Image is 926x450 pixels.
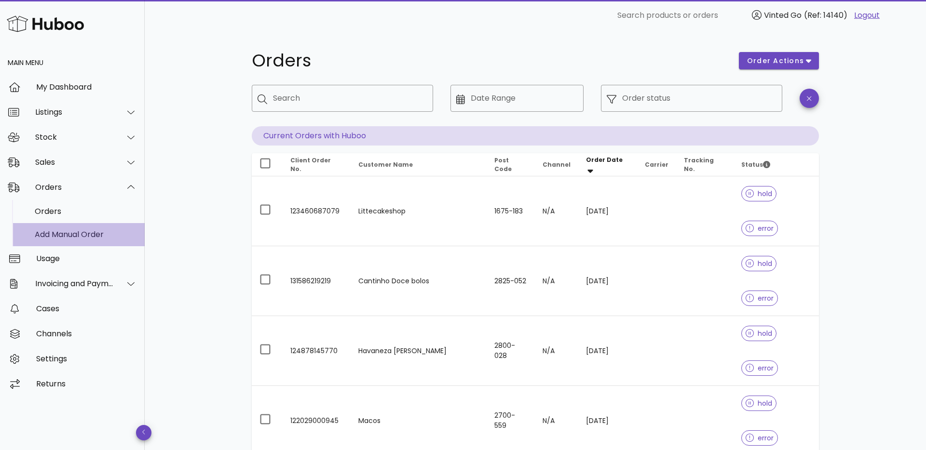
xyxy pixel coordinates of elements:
td: Havaneza [PERSON_NAME] [351,316,487,386]
span: Channel [543,160,571,169]
div: Returns [36,379,137,388]
th: Channel [535,153,578,176]
span: Vinted Go [764,10,802,21]
p: Current Orders with Huboo [252,126,819,146]
td: 1675-183 [487,176,534,246]
button: order actions [739,52,819,69]
span: Client Order No. [290,156,331,173]
span: Post Code [494,156,512,173]
span: Tracking No. [684,156,714,173]
div: Orders [35,183,114,192]
div: Sales [35,158,114,167]
td: 124878145770 [283,316,351,386]
td: Cantinho Doce bolos [351,246,487,316]
th: Order Date: Sorted descending. Activate to remove sorting. [578,153,638,176]
div: Usage [36,254,137,263]
td: [DATE] [578,176,638,246]
td: [DATE] [578,246,638,316]
div: Cases [36,304,137,313]
td: 2800-028 [487,316,534,386]
div: Orders [35,207,137,216]
td: 123460687079 [283,176,351,246]
span: hold [746,400,773,407]
th: Customer Name [351,153,487,176]
a: Logout [854,10,880,21]
span: Order Date [586,156,623,164]
span: hold [746,260,773,267]
h1: Orders [252,52,727,69]
td: N/A [535,316,578,386]
span: error [746,365,774,371]
td: Littecakeshop [351,176,487,246]
span: Carrier [645,160,668,169]
span: error [746,225,774,232]
span: hold [746,190,773,197]
td: 131586219219 [283,246,351,316]
td: N/A [535,246,578,316]
div: Channels [36,329,137,338]
div: Stock [35,132,114,142]
th: Status [734,153,819,176]
td: [DATE] [578,316,638,386]
div: My Dashboard [36,82,137,92]
span: Customer Name [358,160,413,169]
div: Settings [36,354,137,363]
div: Listings [35,107,114,117]
span: hold [746,330,773,337]
th: Tracking No. [676,153,733,176]
div: Add Manual Order [35,230,137,239]
span: error [746,435,774,441]
td: N/A [535,176,578,246]
span: error [746,295,774,302]
th: Client Order No. [283,153,351,176]
span: Status [741,160,770,169]
span: order actions [747,56,804,66]
th: Carrier [637,153,676,176]
th: Post Code [487,153,534,176]
img: Huboo Logo [7,13,84,34]
td: 2825-052 [487,246,534,316]
div: Invoicing and Payments [35,279,114,288]
span: (Ref: 14140) [804,10,847,21]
